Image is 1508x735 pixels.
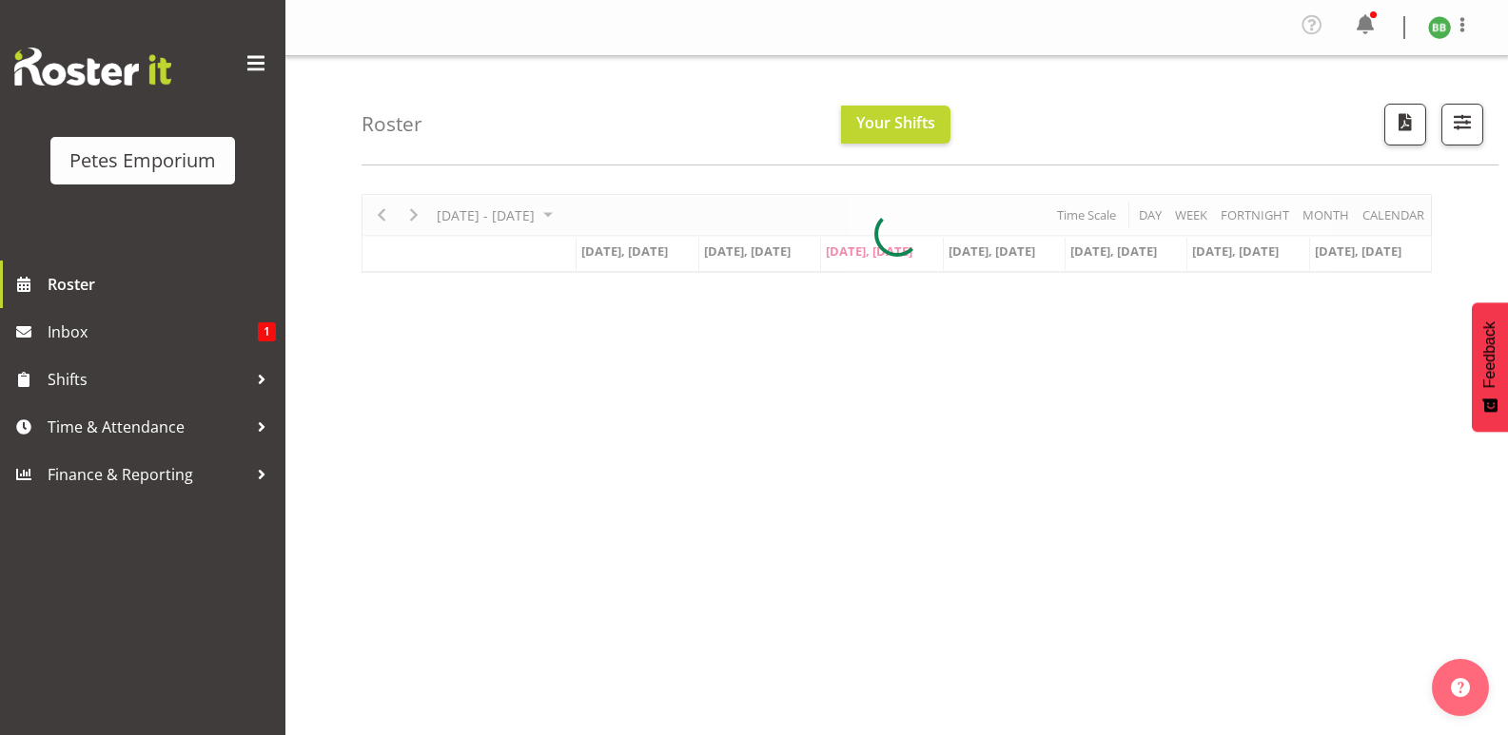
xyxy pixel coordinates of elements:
[48,460,247,489] span: Finance & Reporting
[1481,321,1498,388] span: Feedback
[258,322,276,341] span: 1
[69,146,216,175] div: Petes Emporium
[362,113,422,135] h4: Roster
[1441,104,1483,145] button: Filter Shifts
[48,270,276,299] span: Roster
[1384,104,1426,145] button: Download a PDF of the roster according to the set date range.
[841,106,950,144] button: Your Shifts
[14,48,171,86] img: Rosterit website logo
[48,413,247,441] span: Time & Attendance
[1428,16,1451,39] img: beena-bist9974.jpg
[48,365,247,394] span: Shifts
[1472,302,1508,432] button: Feedback - Show survey
[856,112,935,133] span: Your Shifts
[1451,678,1470,697] img: help-xxl-2.png
[48,318,258,346] span: Inbox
